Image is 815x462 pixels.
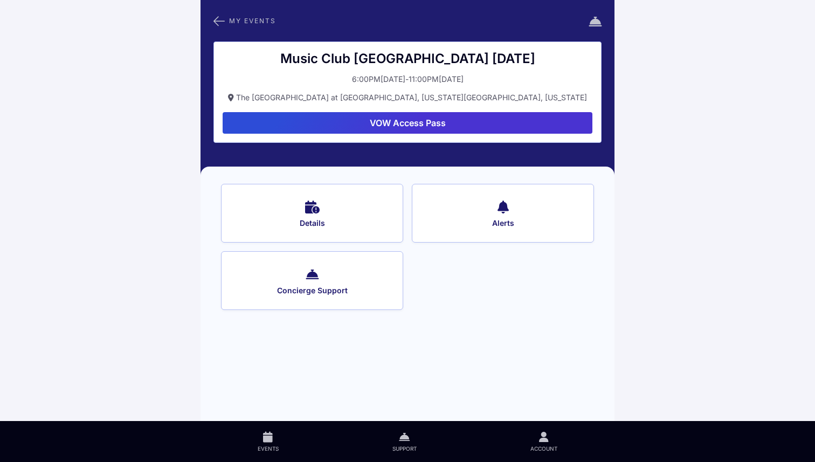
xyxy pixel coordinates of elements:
[229,18,276,24] span: My Events
[409,73,464,85] div: 11:00PM[DATE]
[530,445,557,452] span: Account
[236,93,587,102] span: The [GEOGRAPHIC_DATA] at [GEOGRAPHIC_DATA], [US_STATE][GEOGRAPHIC_DATA], [US_STATE]
[352,73,405,85] div: 6:00PM[DATE]
[258,445,279,452] span: Events
[221,251,403,310] button: Concierge Support
[335,421,473,462] a: Support
[236,286,389,295] span: Concierge Support
[392,445,417,452] span: Support
[474,421,614,462] a: Account
[213,14,276,28] button: My Events
[412,184,594,243] button: Alerts
[221,184,403,243] button: Details
[426,218,579,228] span: Alerts
[236,218,389,228] span: Details
[223,92,592,104] button: The [GEOGRAPHIC_DATA] at [GEOGRAPHIC_DATA], [US_STATE][GEOGRAPHIC_DATA], [US_STATE]
[223,73,592,85] button: 6:00PM[DATE]-11:00PM[DATE]
[223,51,592,67] div: Music Club [GEOGRAPHIC_DATA] [DATE]
[201,421,335,462] a: Events
[223,112,592,134] button: VOW Access Pass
